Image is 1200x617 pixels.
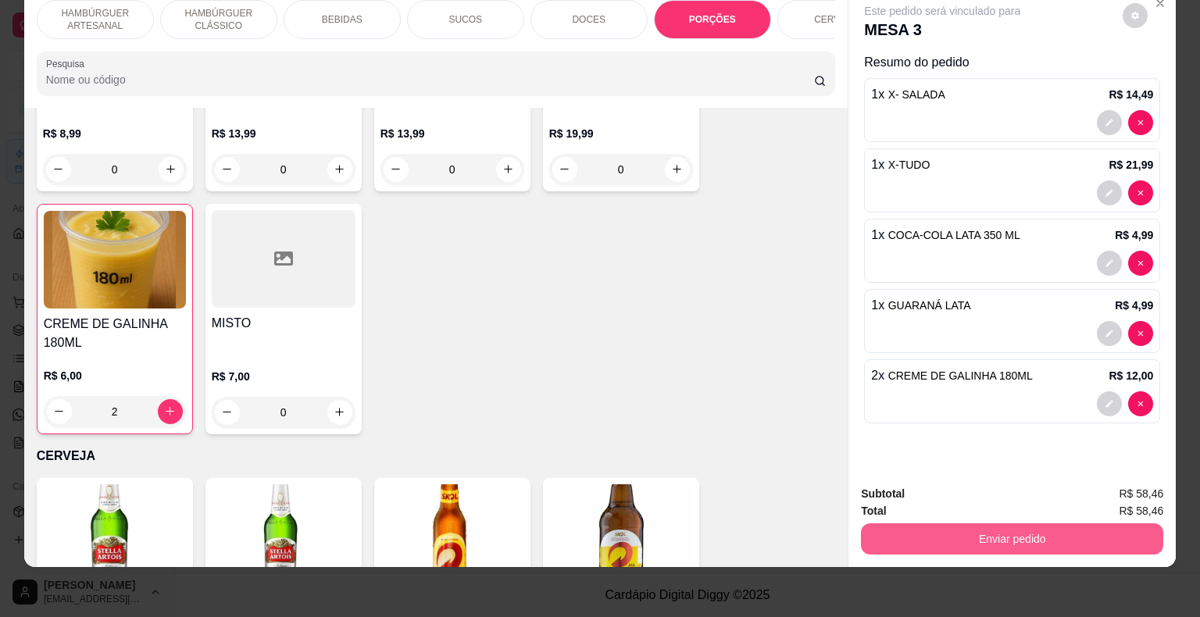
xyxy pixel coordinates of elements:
[215,157,240,182] button: decrease-product-quantity
[871,85,945,104] p: 1 x
[1115,298,1153,313] p: R$ 4,99
[158,399,183,424] button: increase-product-quantity
[864,3,1020,19] p: Este pedido será vinculado para
[327,157,352,182] button: increase-product-quantity
[861,523,1163,555] button: Enviar pedido
[871,155,930,174] p: 1 x
[861,487,905,500] strong: Subtotal
[1109,368,1153,383] p: R$ 12,00
[47,399,72,424] button: decrease-product-quantity
[1115,227,1153,243] p: R$ 4,99
[572,13,605,26] p: DOCES
[1119,485,1163,502] span: R$ 58,46
[322,13,362,26] p: BEBIDAS
[1097,321,1122,346] button: decrease-product-quantity
[327,400,352,425] button: increase-product-quantity
[871,296,970,315] p: 1 x
[46,157,71,182] button: decrease-product-quantity
[212,314,355,333] h4: MISTO
[173,7,264,32] p: HAMBÚRGUER CLÁSSICO
[1109,87,1153,102] p: R$ 14,49
[1097,110,1122,135] button: decrease-product-quantity
[1109,157,1153,173] p: R$ 21,99
[43,484,187,582] img: product-image
[215,400,240,425] button: decrease-product-quantity
[212,484,355,582] img: product-image
[384,157,409,182] button: decrease-product-quantity
[871,226,1020,244] p: 1 x
[871,366,1033,385] p: 2 x
[1123,3,1148,28] button: decrease-product-quantity
[44,368,186,383] p: R$ 6,00
[212,126,355,141] p: R$ 13,99
[380,126,524,141] p: R$ 13,99
[1128,180,1153,205] button: decrease-product-quantity
[888,159,930,171] span: X-TUDO
[888,299,971,312] span: GUARANÁ LATA
[1128,391,1153,416] button: decrease-product-quantity
[1097,180,1122,205] button: decrease-product-quantity
[1128,110,1153,135] button: decrease-product-quantity
[549,484,693,582] img: product-image
[864,19,1020,41] p: MESA 3
[665,157,690,182] button: increase-product-quantity
[159,157,184,182] button: increase-product-quantity
[888,88,945,101] span: X- SALADA
[50,7,141,32] p: HAMBÚRGUER ARTESANAL
[43,126,187,141] p: R$ 8,99
[44,211,186,308] img: product-image
[1097,251,1122,276] button: decrease-product-quantity
[1128,251,1153,276] button: decrease-product-quantity
[1128,321,1153,346] button: decrease-product-quantity
[46,57,90,70] label: Pesquisa
[549,126,693,141] p: R$ 19,99
[888,229,1020,241] span: COCA-COLA LATA 350 ML
[814,13,857,26] p: CERVEJA
[46,72,814,87] input: Pesquisa
[496,157,521,182] button: increase-product-quantity
[861,505,886,517] strong: Total
[552,157,577,182] button: decrease-product-quantity
[448,13,482,26] p: SUCOS
[37,447,836,465] p: CERVEJA
[1097,391,1122,416] button: decrease-product-quantity
[864,53,1160,72] p: Resumo do pedido
[212,369,355,384] p: R$ 7,00
[1119,502,1163,519] span: R$ 58,46
[380,484,524,582] img: product-image
[888,369,1033,382] span: CREME DE GALINHA 180ML
[44,315,186,352] h4: CREME DE GALINHA 180ML
[689,13,736,26] p: PORÇÕES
